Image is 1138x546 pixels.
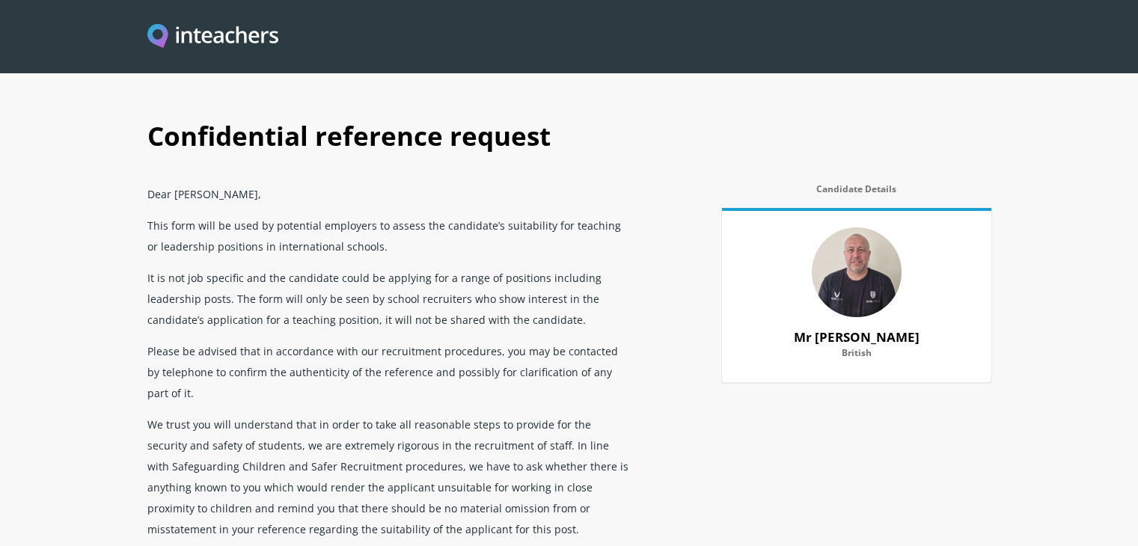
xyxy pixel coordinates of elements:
p: It is not job specific and the candidate could be applying for a range of positions including lea... [147,262,632,335]
p: Please be advised that in accordance with our recruitment procedures, you may be contacted by tel... [147,335,632,408]
p: We trust you will understand that in order to take all reasonable steps to provide for the securi... [147,408,632,545]
label: Candidate Details [722,184,991,203]
h1: Confidential reference request [147,105,991,178]
strong: Mr [PERSON_NAME] [794,328,920,346]
img: Inteachers [147,24,279,50]
label: British [740,348,973,367]
a: Visit this site's homepage [147,24,279,50]
img: 79924 [812,227,902,317]
p: Dear [PERSON_NAME], [147,178,632,209]
p: This form will be used by potential employers to assess the candidate’s suitability for teaching ... [147,209,632,262]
